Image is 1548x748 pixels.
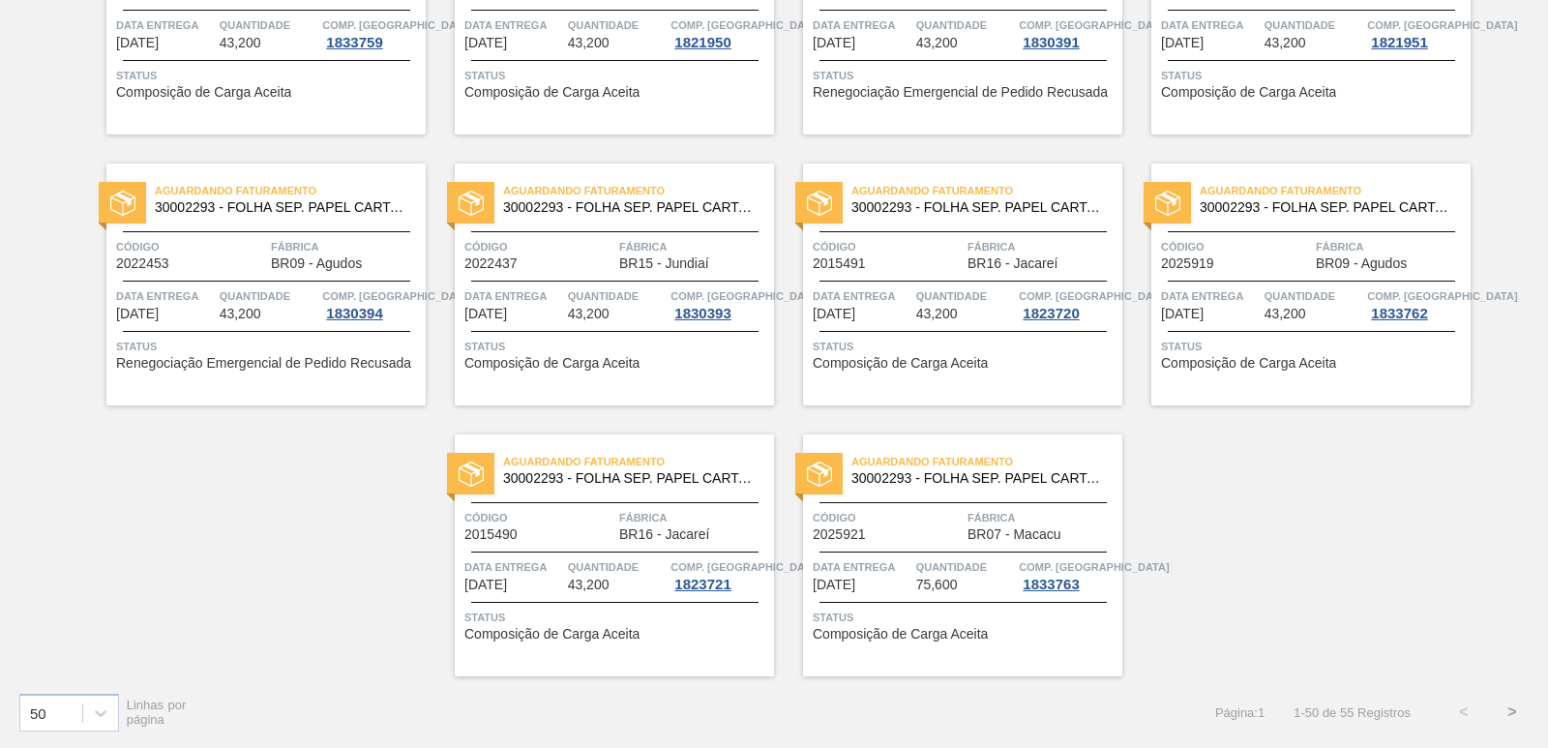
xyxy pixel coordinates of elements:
button: < [1440,688,1488,736]
span: Fábrica [967,237,1117,256]
span: 2015490 [464,527,518,542]
span: Renegociação Emergencial de Pedido Recusada [116,356,411,371]
span: Composição de Carga Aceita [1161,356,1336,371]
span: Data entrega [464,557,563,577]
span: Composição de Carga Aceita [1161,85,1336,100]
span: 75,600 [916,578,958,592]
a: Comp. [GEOGRAPHIC_DATA]1821950 [670,15,769,50]
a: Comp. [GEOGRAPHIC_DATA]1823721 [670,557,769,592]
img: status [459,462,484,487]
span: Aguardando Faturamento [503,452,774,471]
span: 43,200 [568,36,610,50]
a: Comp. [GEOGRAPHIC_DATA]1830394 [322,286,421,321]
span: 43,200 [1265,36,1306,50]
a: Comp. [GEOGRAPHIC_DATA]1833763 [1019,557,1117,592]
span: 30002293 - FOLHA SEP. PAPEL CARTAO 1200x1000M 350g [503,471,759,486]
span: Comp. Carga [1019,15,1169,35]
img: status [807,462,832,487]
span: Quantidade [916,557,1015,577]
span: Status [813,337,1117,356]
span: Status [116,337,421,356]
div: 1823720 [1019,306,1083,321]
a: Comp. [GEOGRAPHIC_DATA]1821951 [1367,15,1466,50]
span: 43,200 [916,36,958,50]
span: Comp. Carga [1019,286,1169,306]
span: Comp. Carga [670,286,820,306]
a: statusAguardando Faturamento30002293 - FOLHA SEP. PAPEL CARTAO 1200x1000M 350gCódigo2015490Fábric... [426,434,774,676]
span: 1 - 50 de 55 Registros [1294,705,1411,720]
span: 43,200 [220,307,261,321]
span: Status [464,66,769,85]
span: Página : 1 [1215,705,1265,720]
span: 30002293 - FOLHA SEP. PAPEL CARTAO 1200x1000M 350g [851,471,1107,486]
span: Quantidade [220,286,318,306]
span: Código [464,508,614,527]
span: Status [116,66,421,85]
span: BR16 - Jacareí [619,527,709,542]
span: Status [1161,66,1466,85]
span: Quantidade [1265,286,1363,306]
span: Fábrica [1316,237,1466,256]
span: Comp. Carga [670,15,820,35]
span: Composição de Carga Aceita [464,627,640,642]
span: 30002293 - FOLHA SEP. PAPEL CARTAO 1200x1000M 350g [503,200,759,215]
span: Código [464,237,614,256]
span: Quantidade [916,286,1015,306]
div: 1821951 [1367,35,1431,50]
img: status [807,191,832,216]
span: BR09 - Agudos [271,256,362,271]
span: Fábrica [271,237,421,256]
a: Comp. [GEOGRAPHIC_DATA]1833759 [322,15,421,50]
a: Comp. [GEOGRAPHIC_DATA]1830393 [670,286,769,321]
span: Aguardando Faturamento [503,181,774,200]
span: Código [813,237,963,256]
span: 43,200 [220,36,261,50]
span: Comp. Carga [1367,15,1517,35]
div: 1833763 [1019,577,1083,592]
span: 2025919 [1161,256,1214,271]
div: 1823721 [670,577,734,592]
button: > [1488,688,1536,736]
span: Status [464,608,769,627]
span: 22/10/2025 [464,578,507,592]
a: Comp. [GEOGRAPHIC_DATA]1823720 [1019,286,1117,321]
span: Renegociação Emergencial de Pedido Recusada [813,85,1108,100]
span: Composição de Carga Aceita [116,85,291,100]
span: Quantidade [568,286,667,306]
span: Código [813,508,963,527]
span: Linhas por página [127,698,187,727]
div: 1830391 [1019,35,1083,50]
span: BR15 - Jundiaí [619,256,709,271]
div: 1830394 [322,306,386,321]
img: status [110,191,135,216]
span: Quantidade [568,557,667,577]
span: 2022453 [116,256,169,271]
span: Quantidade [1265,15,1363,35]
span: Aguardando Faturamento [851,452,1122,471]
span: Comp. Carga [322,286,472,306]
span: Composição de Carga Aceita [813,627,988,642]
span: 30002293 - FOLHA SEP. PAPEL CARTAO 1200x1000M 350g [155,200,410,215]
span: Composição de Carga Aceita [813,356,988,371]
div: 50 [30,704,46,721]
span: 20/10/2025 [813,307,855,321]
a: statusAguardando Faturamento30002293 - FOLHA SEP. PAPEL CARTAO 1200x1000M 350gCódigo2015491Fábric... [774,164,1122,405]
img: status [459,191,484,216]
span: 22/10/2025 [1161,307,1204,321]
span: Data entrega [116,15,215,35]
span: Status [813,66,1117,85]
span: Comp. Carga [670,557,820,577]
span: Código [1161,237,1311,256]
span: Data entrega [1161,286,1260,306]
span: 43,200 [568,578,610,592]
span: 20/10/2025 [116,307,159,321]
span: Composição de Carga Aceita [464,356,640,371]
span: Status [464,337,769,356]
a: statusAguardando Faturamento30002293 - FOLHA SEP. PAPEL CARTAO 1200x1000M 350gCódigo2022437Fábric... [426,164,774,405]
a: statusAguardando Faturamento30002293 - FOLHA SEP. PAPEL CARTAO 1200x1000M 350gCódigo2025921Fábric... [774,434,1122,676]
span: Composição de Carga Aceita [464,85,640,100]
span: Status [813,608,1117,627]
span: Aguardando Faturamento [1200,181,1471,200]
span: 17/10/2025 [813,36,855,50]
span: 30002293 - FOLHA SEP. PAPEL CARTAO 1200x1000M 350g [1200,200,1455,215]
